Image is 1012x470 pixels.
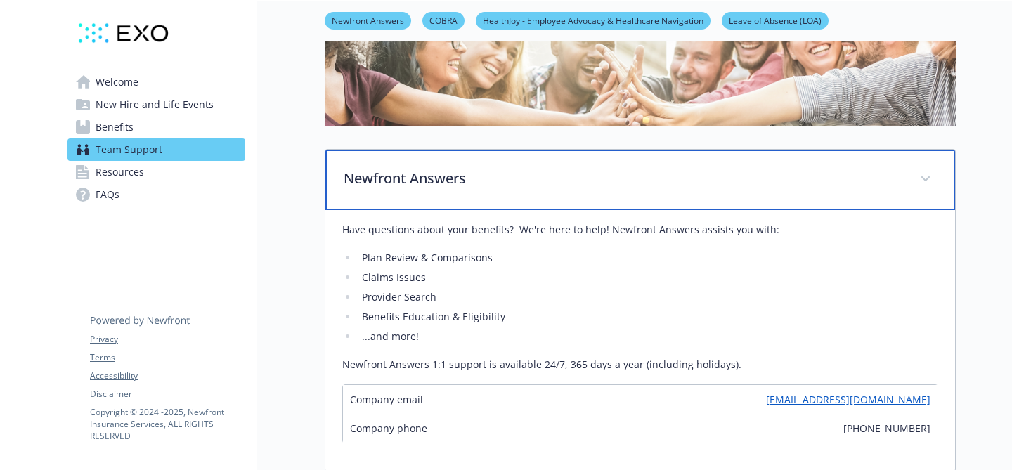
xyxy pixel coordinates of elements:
p: Newfront Answers 1:1 support is available 24/7, 365 days a year (including holidays). [342,356,938,373]
a: Terms [90,351,245,364]
span: [PHONE_NUMBER] [843,421,930,436]
span: Company email [350,392,423,407]
a: Privacy [90,333,245,346]
p: Newfront Answers [344,168,903,189]
span: Resources [96,161,144,183]
li: Provider Search [358,289,938,306]
li: ...and more! [358,328,938,345]
a: Team Support [67,138,245,161]
a: Welcome [67,71,245,93]
a: Accessibility [90,370,245,382]
a: Resources [67,161,245,183]
p: Have questions about your benefits? We're here to help! Newfront Answers assists you with: [342,221,938,238]
div: Newfront Answers [325,150,955,210]
span: New Hire and Life Events [96,93,214,116]
a: FAQs [67,183,245,206]
a: New Hire and Life Events [67,93,245,116]
span: Company phone [350,421,427,436]
a: Newfront Answers [325,13,411,27]
a: HealthJoy - Employee Advocacy & Healthcare Navigation [476,13,711,27]
span: Benefits [96,116,134,138]
span: FAQs [96,183,119,206]
li: Plan Review & Comparisons [358,249,938,266]
span: Welcome [96,71,138,93]
a: Disclaimer [90,388,245,400]
a: Benefits [67,116,245,138]
a: Leave of Absence (LOA) [722,13,829,27]
li: Benefits Education & Eligibility [358,308,938,325]
a: [EMAIL_ADDRESS][DOMAIN_NAME] [766,392,930,407]
a: COBRA [422,13,465,27]
p: Copyright © 2024 - 2025 , Newfront Insurance Services, ALL RIGHTS RESERVED [90,406,245,442]
span: Team Support [96,138,162,161]
li: Claims Issues [358,269,938,286]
